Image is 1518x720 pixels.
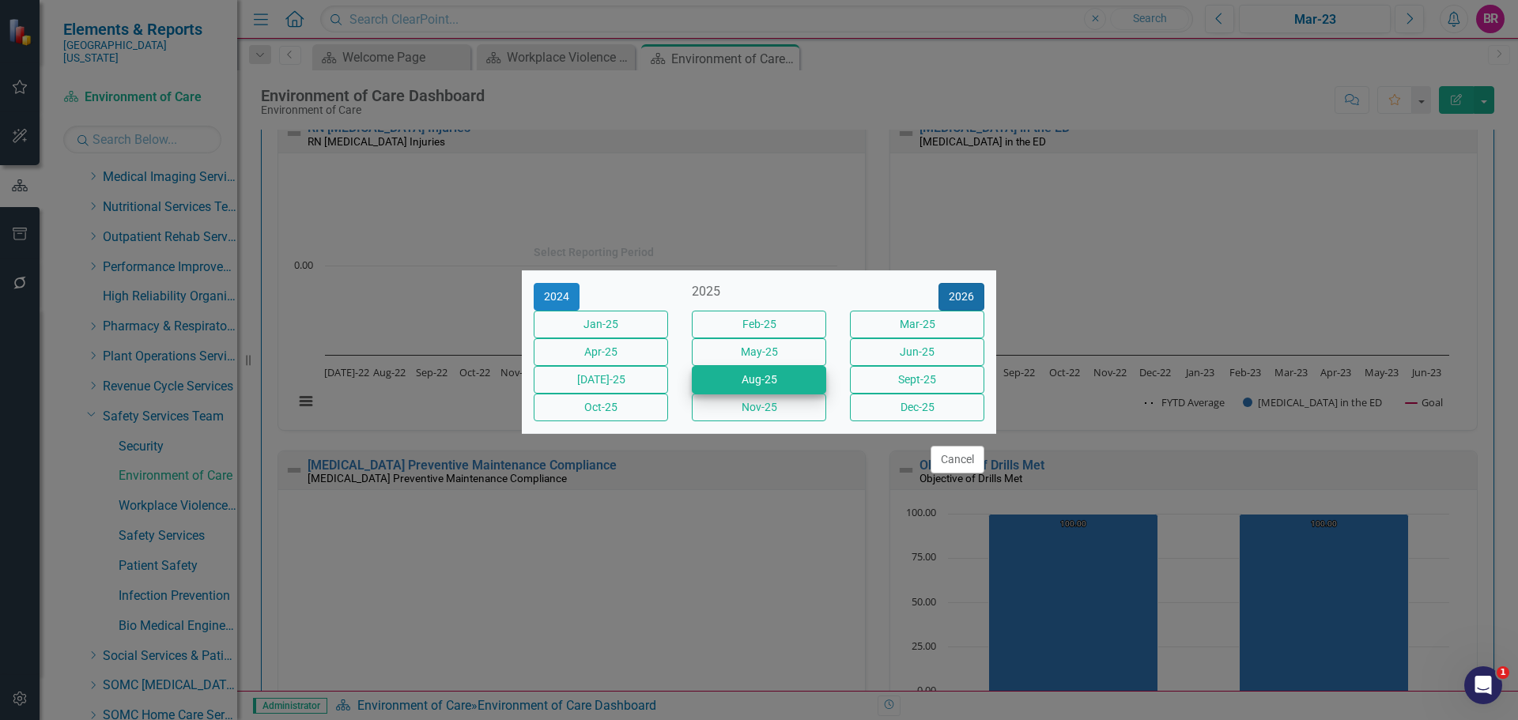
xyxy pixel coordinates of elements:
[1497,666,1509,679] span: 1
[692,311,826,338] button: Feb-25
[534,247,654,258] div: Select Reporting Period
[534,311,668,338] button: Jan-25
[692,394,826,421] button: Nov-25
[534,394,668,421] button: Oct-25
[850,394,984,421] button: Dec-25
[850,338,984,366] button: Jun-25
[534,338,668,366] button: Apr-25
[692,338,826,366] button: May-25
[534,283,580,311] button: 2024
[1464,666,1502,704] iframe: Intercom live chat
[931,446,984,473] button: Cancel
[850,366,984,394] button: Sept-25
[692,283,826,301] div: 2025
[938,283,984,311] button: 2026
[534,366,668,394] button: [DATE]-25
[692,366,826,394] button: Aug-25
[850,311,984,338] button: Mar-25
